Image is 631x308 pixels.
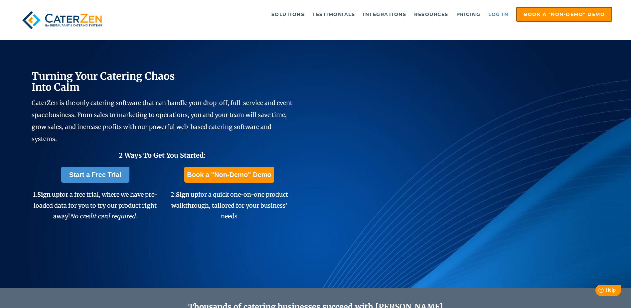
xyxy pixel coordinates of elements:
[453,8,484,21] a: Pricing
[119,151,206,159] span: 2 Ways To Get You Started:
[32,70,175,93] span: Turning Your Catering Chaos Into Calm
[176,191,198,198] span: Sign up
[184,167,274,183] a: Book a "Non-Demo" Demo
[572,282,624,301] iframe: Help widget launcher
[411,8,452,21] a: Resources
[33,191,157,220] span: 1. for a free trial, where we have pre-loaded data for you to try our product right away!
[32,99,292,143] span: CaterZen is the only catering software that can handle your drop-off, full-service and event spac...
[268,8,308,21] a: Solutions
[309,8,358,21] a: Testimonials
[70,212,137,220] em: No credit card required.
[19,7,105,33] img: caterzen
[171,191,288,220] span: 2. for a quick one-on-one product walkthrough, tailored for your business' needs
[120,7,612,22] div: Navigation Menu
[360,8,409,21] a: Integrations
[61,167,129,183] a: Start a Free Trial
[37,191,60,198] span: Sign up
[516,7,612,22] a: Book a "Non-Demo" Demo
[485,8,512,21] a: Log in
